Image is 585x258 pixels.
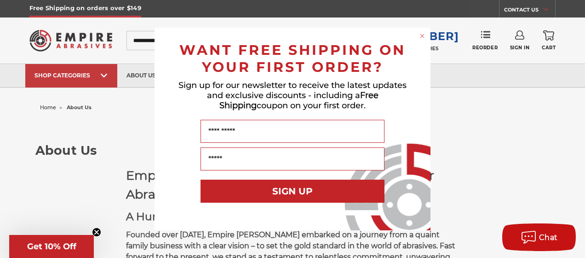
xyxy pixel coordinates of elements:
[502,223,576,251] button: Chat
[179,41,406,76] span: WANT FREE SHIPPING ON YOUR FIRST ORDER?
[539,233,558,242] span: Chat
[418,31,427,41] button: Close dialog
[9,235,94,258] div: Get 10% OffClose teaser
[178,80,407,111] span: Sign up for our newsletter to receive the latest updates and exclusive discounts - including a co...
[92,228,101,237] button: Close teaser
[27,241,76,252] span: Get 10% Off
[219,90,379,111] span: Free Shipping
[201,180,384,203] button: SIGN UP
